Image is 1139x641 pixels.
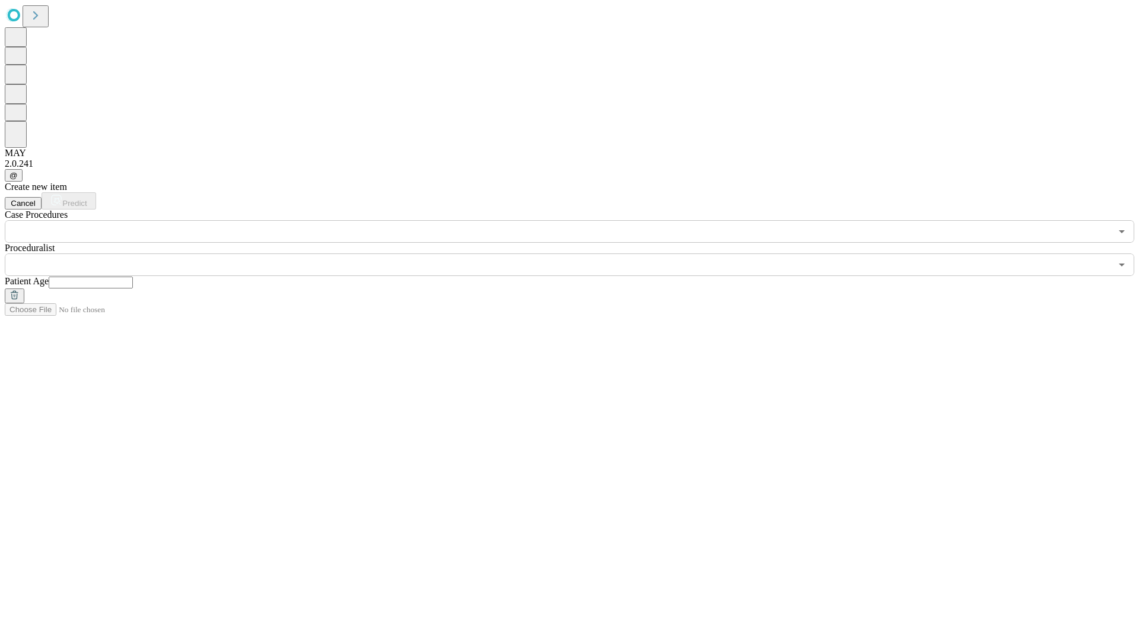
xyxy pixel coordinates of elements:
[42,192,96,210] button: Predict
[5,182,67,192] span: Create new item
[5,158,1134,169] div: 2.0.241
[1113,223,1130,240] button: Open
[5,276,49,286] span: Patient Age
[5,197,42,210] button: Cancel
[11,199,36,208] span: Cancel
[1113,256,1130,273] button: Open
[5,243,55,253] span: Proceduralist
[9,171,18,180] span: @
[5,210,68,220] span: Scheduled Procedure
[5,169,23,182] button: @
[5,148,1134,158] div: MAY
[62,199,87,208] span: Predict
